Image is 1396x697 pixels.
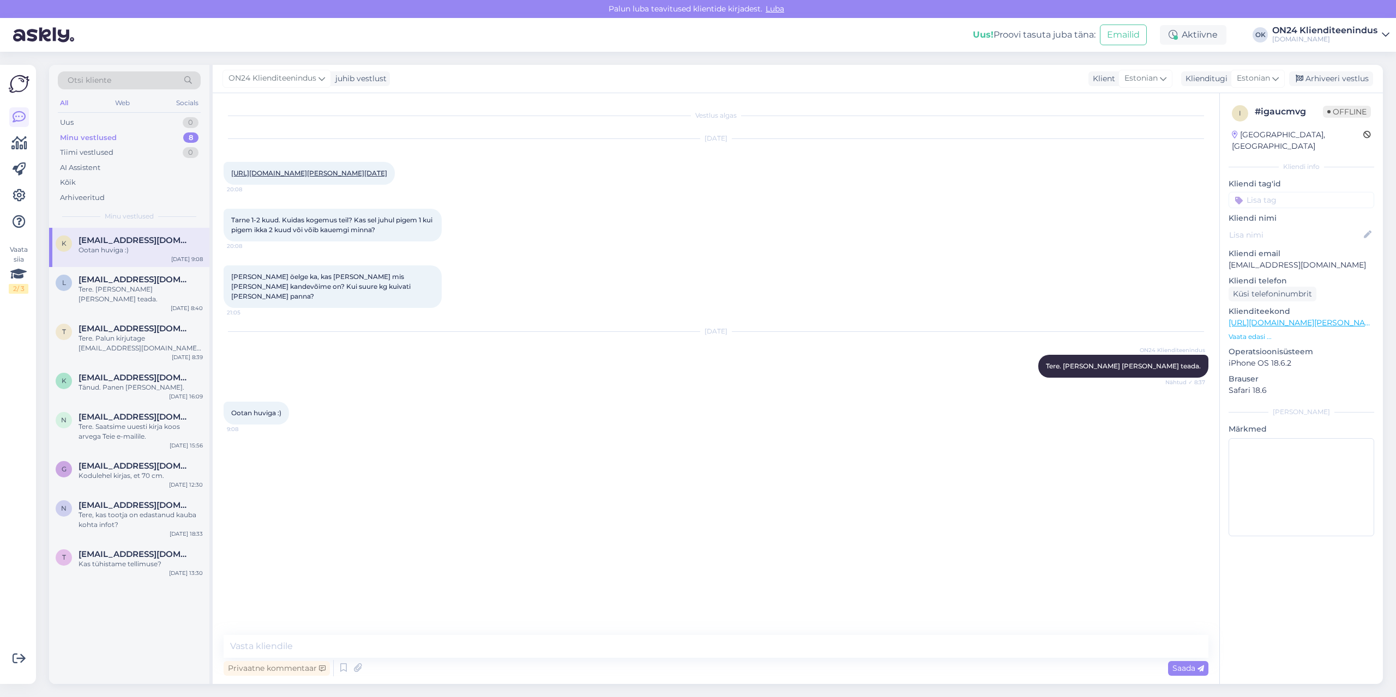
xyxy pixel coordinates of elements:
[1229,346,1374,357] p: Operatsioonisüsteem
[62,239,67,247] span: K
[79,284,203,304] div: Tere. [PERSON_NAME] [PERSON_NAME] teada.
[1272,26,1377,35] div: ON24 Klienditeenindus
[1229,332,1374,342] p: Vaata edasi ...
[1140,346,1205,354] span: ON24 Klienditeenindus
[1229,423,1374,435] p: Märkmed
[169,569,203,577] div: [DATE] 13:30
[1229,357,1374,369] p: iPhone OS 18.6.2
[227,308,268,317] span: 21:05
[1229,407,1374,417] div: [PERSON_NAME]
[62,278,66,287] span: l
[1229,248,1374,259] p: Kliendi email
[1229,275,1374,287] p: Kliendi telefon
[9,284,28,294] div: 2 / 3
[61,416,67,424] span: N
[9,245,28,294] div: Vaata siia
[1229,373,1374,385] p: Brauser
[79,500,192,510] span: nele.mandla@gmail.com
[973,28,1096,41] div: Proovi tasuta juba täna:
[61,504,67,512] span: n
[183,132,198,143] div: 8
[231,216,434,234] span: Tarne 1-2 kuud. Kuidas kogemus teil? Kas sel juhul pigem 1 kui pigem ikka 2 kuud või võib kauemgi...
[1229,229,1362,241] input: Lisa nimi
[1289,71,1373,86] div: Arhiveeri vestlus
[1323,106,1371,118] span: Offline
[1229,306,1374,317] p: Klienditeekond
[62,377,67,385] span: k
[1229,287,1316,301] div: Küsi telefoninumbrit
[172,353,203,361] div: [DATE] 8:39
[170,441,203,450] div: [DATE] 15:56
[1100,25,1147,45] button: Emailid
[60,117,74,128] div: Uus
[224,134,1208,143] div: [DATE]
[62,553,66,561] span: t
[79,373,192,383] span: kristel.hommik@mail.ee
[1272,26,1389,44] a: ON24 Klienditeenindus[DOMAIN_NAME]
[79,324,192,334] span: tatjana2006@mail.ru
[973,29,994,40] b: Uus!
[79,245,203,255] div: Ootan huviga :)
[169,481,203,489] div: [DATE] 12:30
[68,75,111,86] span: Otsi kliente
[224,661,330,676] div: Privaatne kommentaar
[60,192,105,203] div: Arhiveeritud
[224,326,1208,336] div: [DATE]
[1124,72,1158,84] span: Estonian
[231,169,387,177] a: [URL][DOMAIN_NAME][PERSON_NAME][DATE]
[231,272,412,300] span: [PERSON_NAME] öelge ka, kas [PERSON_NAME] mis [PERSON_NAME] kandevõime on? Kui suure kg kuivati [...
[1181,73,1227,84] div: Klienditugi
[1229,213,1374,224] p: Kliendi nimi
[227,185,268,193] span: 20:08
[79,235,192,245] span: Kirsti.tihho@gmail.com
[79,461,192,471] span: gert.haljasmae@gmail.com
[231,409,281,417] span: Ootan huviga :)
[79,412,192,422] span: Natali_zol@rambler.ru
[331,73,387,84] div: juhib vestlust
[1232,129,1363,152] div: [GEOGRAPHIC_DATA], [GEOGRAPHIC_DATA]
[1229,192,1374,208] input: Lisa tag
[60,177,76,188] div: Kõik
[105,211,154,221] span: Minu vestlused
[170,530,203,538] div: [DATE] 18:33
[1164,378,1205,386] span: Nähtud ✓ 8:37
[79,549,192,559] span: toomas.raist@gmail.com
[183,117,198,128] div: 0
[9,74,29,94] img: Askly Logo
[62,465,67,473] span: g
[762,4,787,14] span: Luba
[79,383,203,392] div: Tänud. Panen [PERSON_NAME].
[60,132,117,143] div: Minu vestlused
[62,328,66,336] span: t
[171,304,203,312] div: [DATE] 8:40
[174,96,201,110] div: Socials
[79,275,192,284] span: ly.tomberg@mail.ee
[1229,178,1374,190] p: Kliendi tag'id
[171,255,203,263] div: [DATE] 9:08
[60,147,113,158] div: Tiimi vestlused
[1229,259,1374,271] p: [EMAIL_ADDRESS][DOMAIN_NAME]
[224,111,1208,120] div: Vestlus algas
[1172,663,1204,673] span: Saada
[79,334,203,353] div: Tere. Palun kirjutage [EMAIL_ADDRESS][DOMAIN_NAME]. Lisage tellimuse number, pildid ja kokkupanek...
[1239,109,1241,117] span: i
[183,147,198,158] div: 0
[1160,25,1226,45] div: Aktiivne
[227,425,268,433] span: 9:08
[79,559,203,569] div: Kas tühistame tellimuse?
[228,72,316,84] span: ON24 Klienditeenindus
[1088,73,1115,84] div: Klient
[1229,162,1374,172] div: Kliendi info
[79,422,203,441] div: Tere. Saatsime uuesti kirja koos arvega Teie e-mailile.
[79,510,203,530] div: Tere, kas tootja on edastanud kauba kohta infot?
[1229,385,1374,396] p: Safari 18.6
[1237,72,1270,84] span: Estonian
[58,96,70,110] div: All
[79,471,203,481] div: Kodulehel kirjas, et 70 cm.
[169,392,203,401] div: [DATE] 16:09
[1255,105,1323,118] div: # igaucmvg
[113,96,132,110] div: Web
[227,242,268,250] span: 20:08
[1046,362,1201,370] span: Tere. [PERSON_NAME] [PERSON_NAME] teada.
[1272,35,1377,44] div: [DOMAIN_NAME]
